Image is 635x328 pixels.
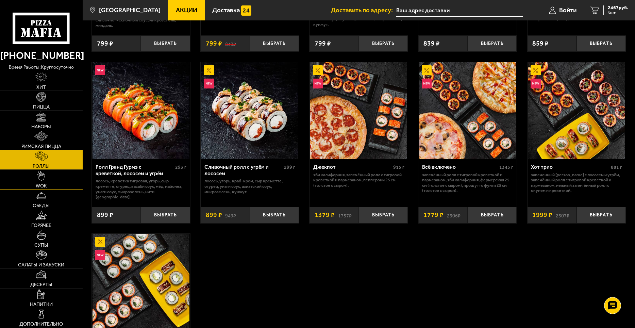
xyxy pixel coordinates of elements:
img: Джекпот [310,62,407,159]
span: Доставка [212,7,240,14]
img: Акционный [95,237,105,247]
span: WOK [36,183,47,188]
div: Ролл Гранд Гурмэ с креветкой, лососем и угрём [96,164,174,177]
img: Акционный [313,65,323,75]
button: Выбрать [468,35,517,52]
p: Эби Калифорния, Запечённый ролл с тигровой креветкой и пармезаном, Пепперони 25 см (толстое с сыр... [313,172,404,188]
span: Напитки [30,302,53,307]
span: 799 ₽ [206,40,222,47]
span: Доставить по адресу: [331,7,396,14]
span: Роллы [33,164,50,168]
s: 949 ₽ [225,212,236,218]
a: АкционныйНовинкаХот трио [528,62,626,159]
input: Ваш адрес доставки [396,4,523,17]
img: Новинка [422,79,432,88]
img: Новинка [95,65,105,75]
span: Супы [34,243,48,247]
span: 1999 ₽ [532,212,552,218]
span: Войти [559,7,576,14]
button: Выбрать [359,207,408,223]
span: Обеды [33,203,50,208]
button: Выбрать [359,35,408,52]
s: 1757 ₽ [338,212,352,218]
img: Новинка [95,250,105,260]
a: АкционныйНовинкаВсё включено [418,62,517,159]
span: 899 ₽ [206,212,222,218]
img: Новинка [313,79,323,88]
span: 899 ₽ [97,212,113,218]
span: Горячее [31,223,51,228]
a: АкционныйНовинкаДжекпот [310,62,408,159]
img: Хот трио [528,62,625,159]
a: НовинкаРолл Гранд Гурмэ с креветкой, лососем и угрём [92,62,190,159]
a: АкционныйНовинкаСливочный ролл с угрём и лососем [201,62,299,159]
button: Выбрать [576,35,626,52]
span: 881 г [611,164,622,170]
button: Выбрать [468,207,517,223]
img: Ролл Гранд Гурмэ с креветкой, лососем и угрём [93,62,189,159]
img: Акционный [422,65,432,75]
span: Дополнительно [19,322,63,326]
span: 915 г [393,164,404,170]
span: 2467 руб. [608,5,628,10]
span: 1779 ₽ [423,212,444,218]
span: Хит [36,85,46,89]
s: 2307 ₽ [556,212,569,218]
img: Акционный [204,65,214,75]
s: 2306 ₽ [447,212,461,218]
div: Всё включено [422,164,498,170]
span: 3 шт. [608,11,628,15]
span: Акции [176,7,197,14]
span: 859 ₽ [532,40,549,47]
img: Новинка [531,79,540,88]
button: Выбрать [141,35,190,52]
span: Салаты и закуски [18,262,64,267]
button: Выбрать [576,207,626,223]
div: Джекпот [313,164,391,170]
span: Наборы [31,124,51,129]
button: Выбрать [250,207,299,223]
img: Сливочный ролл с угрём и лососем [201,62,298,159]
div: Сливочный ролл с угрём и лососем [204,164,283,177]
div: Хот трио [531,164,609,170]
img: Новинка [204,79,214,88]
span: 293 г [175,164,186,170]
span: 1345 г [499,164,513,170]
button: Выбрать [141,207,190,223]
p: Запечённый ролл с тигровой креветкой и пармезаном, Эби Калифорния, Фермерская 25 см (толстое с сы... [422,172,513,193]
span: Десерты [30,282,52,287]
img: Всё включено [419,62,516,159]
s: 849 ₽ [225,40,236,47]
span: 839 ₽ [423,40,440,47]
span: 1379 ₽ [315,212,335,218]
p: Запеченный [PERSON_NAME] с лососем и угрём, Запечённый ролл с тигровой креветкой и пармезаном, Не... [531,172,622,193]
img: 15daf4d41897b9f0e9f617042186c801.svg [241,5,251,15]
p: лосось, креветка тигровая, угорь, Сыр креметте, огурец, васаби соус, мёд, майонез, унаги соус, ми... [96,178,187,199]
span: Пицца [33,104,50,109]
span: 799 ₽ [97,40,113,47]
span: 799 ₽ [315,40,331,47]
p: лосось, угорь, краб-крем, Сыр креметте, огурец, унаги соус, азиатский соус, микрозелень, кунжут. [204,178,296,194]
span: Римская пицца [21,144,61,149]
span: 299 г [284,164,295,170]
span: [GEOGRAPHIC_DATA] [99,7,161,14]
button: Выбрать [250,35,299,52]
img: Акционный [531,65,540,75]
